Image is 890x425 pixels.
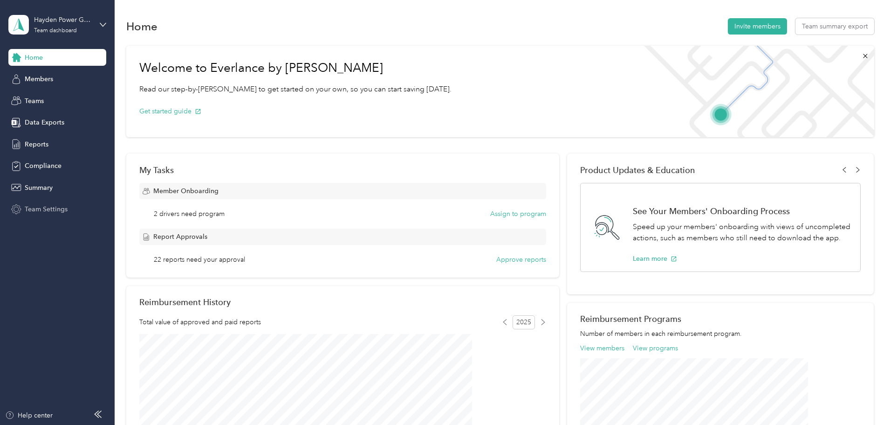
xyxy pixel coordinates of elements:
span: Reports [25,139,48,149]
button: View programs [633,343,678,353]
div: My Tasks [139,165,546,175]
p: Read our step-by-[PERSON_NAME] to get started on your own, so you can start saving [DATE]. [139,84,452,95]
button: Help center [5,411,53,420]
h2: Reimbursement Programs [580,314,861,324]
iframe: Everlance-gr Chat Button Frame [838,373,890,425]
span: 22 reports need your approval [154,255,245,265]
img: Welcome to everlance [635,46,874,137]
h2: Reimbursement History [139,297,231,307]
h1: See Your Members' Onboarding Process [633,206,850,216]
button: Learn more [633,254,677,264]
h1: Welcome to Everlance by [PERSON_NAME] [139,61,452,76]
span: Team Settings [25,204,68,214]
button: Approve reports [496,255,546,265]
span: Total value of approved and paid reports [139,317,261,327]
span: 2 drivers need program [154,209,225,219]
button: Invite members [728,18,787,35]
span: Report Approvals [153,232,207,242]
button: Team summary export [795,18,874,35]
span: 2025 [513,315,535,329]
span: Members [25,74,53,84]
span: Summary [25,183,53,193]
span: Compliance [25,161,62,171]
button: Assign to program [490,209,546,219]
button: Get started guide [139,106,201,116]
div: Team dashboard [34,28,77,34]
p: Speed up your members' onboarding with views of uncompleted actions, such as members who still ne... [633,221,850,244]
h1: Home [126,21,157,31]
button: View members [580,343,624,353]
div: Hayden Power Group [34,15,92,25]
span: Teams [25,96,44,106]
span: Product Updates & Education [580,165,695,175]
p: Number of members in each reimbursement program. [580,329,861,339]
span: Home [25,53,43,63]
span: Data Exports [25,118,64,127]
span: Member Onboarding [153,186,219,196]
